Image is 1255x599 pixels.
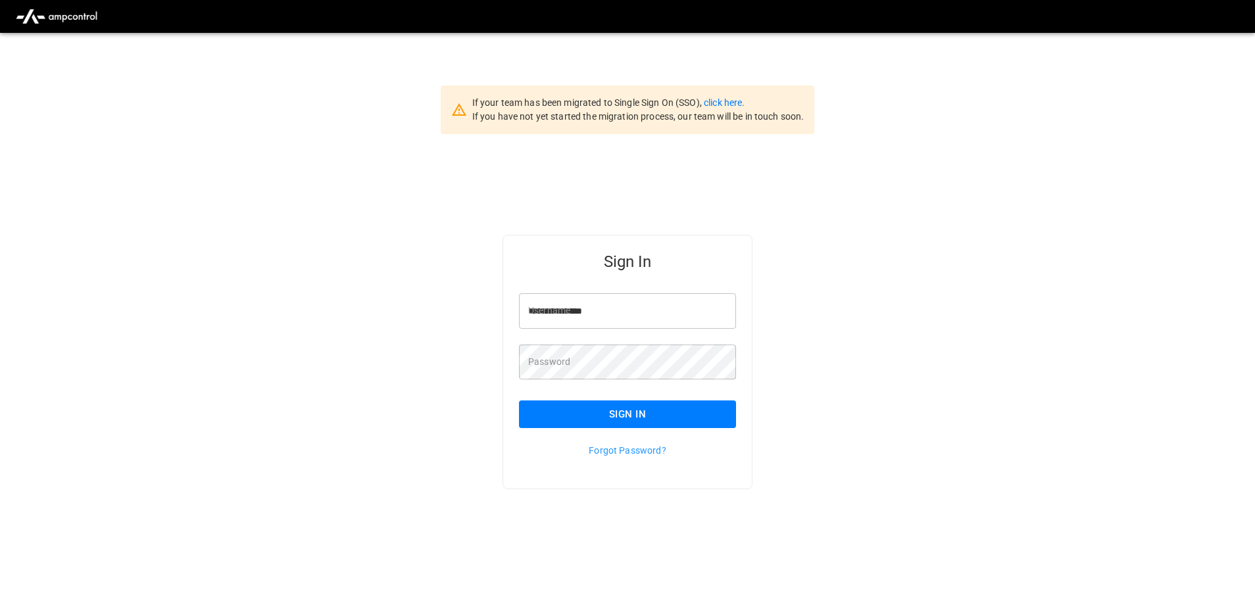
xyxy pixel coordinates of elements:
span: If your team has been migrated to Single Sign On (SSO), [472,97,704,108]
img: ampcontrol.io logo [11,4,103,29]
p: Forgot Password? [519,444,736,457]
a: click here. [704,97,745,108]
h5: Sign In [519,251,736,272]
span: If you have not yet started the migration process, our team will be in touch soon. [472,111,804,122]
button: Sign In [519,400,736,428]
